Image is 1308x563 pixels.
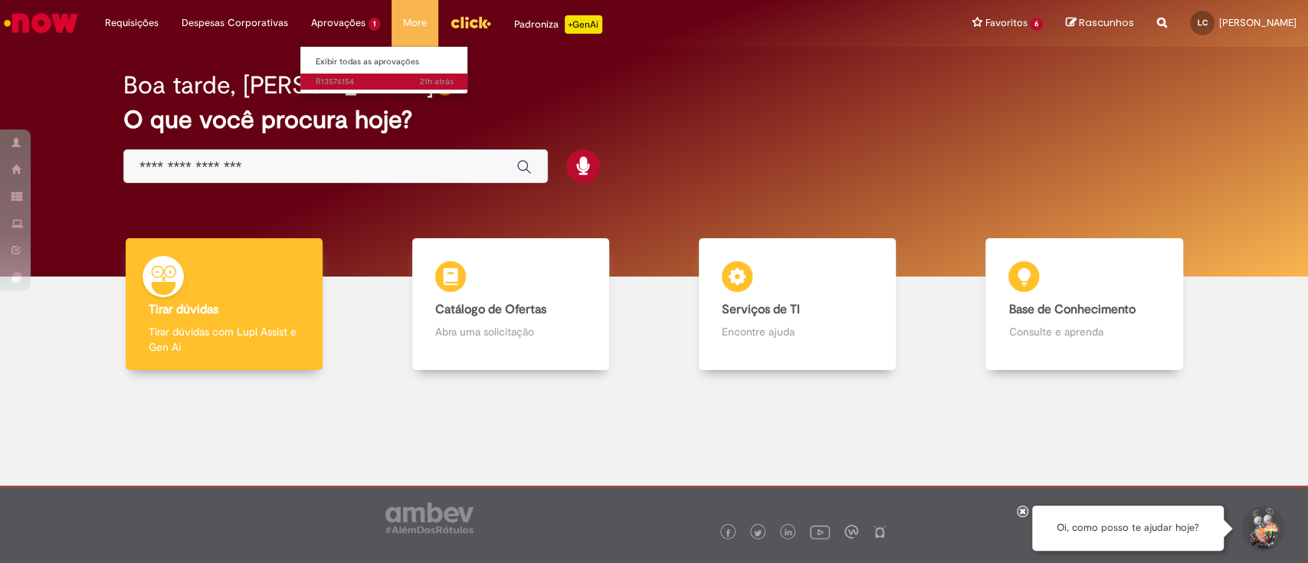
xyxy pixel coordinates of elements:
p: Abra uma solicitação [435,324,586,339]
span: [PERSON_NAME] [1219,16,1297,29]
span: R13576154 [316,76,454,88]
img: ServiceNow [2,8,80,38]
ul: Aprovações [300,46,468,94]
p: Tirar dúvidas com Lupi Assist e Gen Ai [149,324,300,355]
img: click_logo_yellow_360x200.png [450,11,491,34]
a: Exibir todas as aprovações [300,54,469,70]
img: logo_footer_twitter.png [754,529,762,537]
img: logo_footer_naosei.png [873,525,887,538]
span: 1 [369,18,380,31]
div: Padroniza [514,15,602,34]
img: logo_footer_workplace.png [844,525,858,538]
span: More [403,15,427,31]
img: logo_footer_facebook.png [724,529,732,537]
p: Consulte e aprenda [1008,324,1159,339]
a: Tirar dúvidas Tirar dúvidas com Lupi Assist e Gen Ai [80,238,367,371]
b: Tirar dúvidas [149,302,218,317]
b: Base de Conhecimento [1008,302,1135,317]
span: 21h atrás [420,76,454,87]
img: logo_footer_youtube.png [810,522,830,542]
span: Rascunhos [1079,15,1134,30]
p: +GenAi [565,15,602,34]
span: Despesas Corporativas [182,15,288,31]
a: Base de Conhecimento Consulte e aprenda [941,238,1228,371]
a: Serviços de TI Encontre ajuda [654,238,941,371]
span: Requisições [105,15,159,31]
div: Oi, como posso te ajudar hoje? [1032,506,1224,551]
a: Rascunhos [1066,16,1134,31]
span: 6 [1030,18,1043,31]
img: logo_footer_ambev_rotulo_gray.png [385,502,474,533]
span: Aprovações [311,15,366,31]
b: Serviços de TI [722,302,800,317]
h2: O que você procura hoje? [123,106,1185,133]
img: logo_footer_linkedin.png [785,529,792,538]
p: Encontre ajuda [722,324,873,339]
button: Iniciar Conversa de Suporte [1239,506,1285,552]
time: 30/09/2025 16:20:21 [420,76,454,87]
a: Aberto R13576154 : [300,74,469,90]
span: Favoritos [985,15,1027,31]
a: Catálogo de Ofertas Abra uma solicitação [367,238,654,371]
b: Catálogo de Ofertas [435,302,546,317]
span: LC [1198,18,1208,28]
h2: Boa tarde, [PERSON_NAME] [123,72,434,99]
